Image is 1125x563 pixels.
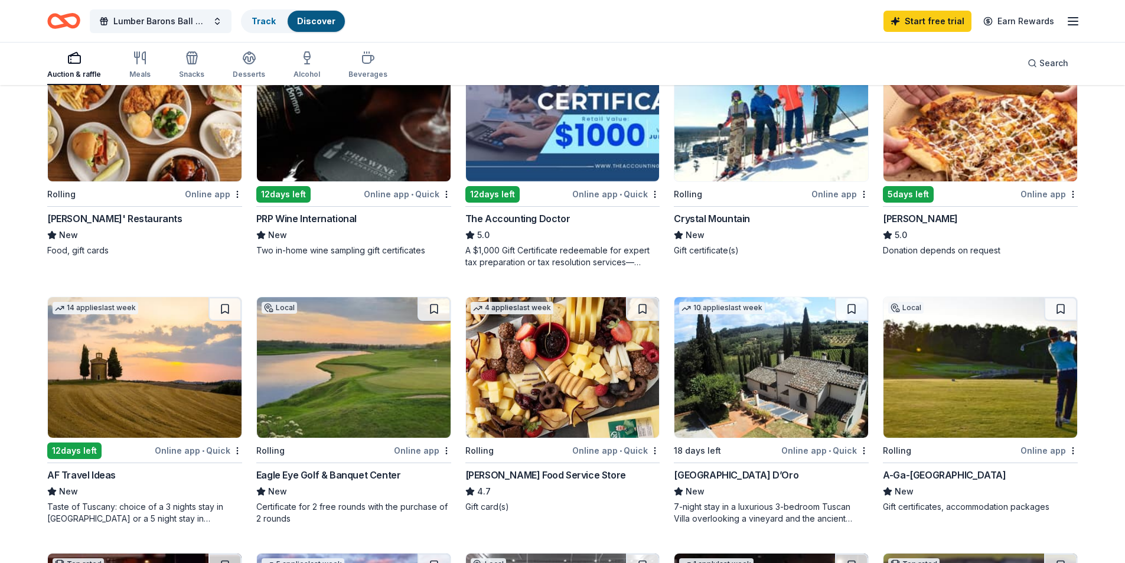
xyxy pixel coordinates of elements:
div: 5 days left [883,186,934,203]
div: Meals [129,70,151,79]
img: Image for Casey's [883,41,1077,181]
span: Search [1039,56,1068,70]
div: Taste of Tuscany: choice of a 3 nights stay in [GEOGRAPHIC_DATA] or a 5 night stay in [GEOGRAPHIC... [47,501,242,525]
a: Earn Rewards [976,11,1061,32]
div: AF Travel Ideas [47,468,116,482]
a: Track [252,16,276,26]
span: 5.0 [895,228,907,242]
span: Lumber Barons Ball Operation Victory Bash [113,14,208,28]
span: • [411,190,413,199]
button: Lumber Barons Ball Operation Victory Bash [90,9,231,33]
img: Image for Crystal Mountain [674,41,868,181]
div: 4 applies last week [471,302,553,314]
div: Online app Quick [155,443,242,458]
div: A $1,000 Gift Certificate redeemable for expert tax preparation or tax resolution services—recipi... [465,245,660,268]
div: PRP Wine International [256,211,357,226]
span: 4.7 [477,484,491,499]
div: Food, gift cards [47,245,242,256]
div: Online app Quick [572,443,660,458]
div: 12 days left [47,442,102,459]
div: Crystal Mountain [674,211,750,226]
span: New [59,228,78,242]
img: Image for AF Travel Ideas [48,297,242,438]
a: Image for Russ' RestaurantsLocalRollingOnline app[PERSON_NAME]' RestaurantsNewFood, gift cards [47,40,242,256]
div: Certificate for 2 free rounds with the purchase of 2 rounds [256,501,451,525]
img: Image for Villa Sogni D’Oro [674,297,868,438]
div: The Accounting Doctor [465,211,570,226]
a: Image for Gordon Food Service Store4 applieslast weekRollingOnline app•Quick[PERSON_NAME] Food Se... [465,297,660,513]
div: Rolling [674,187,702,201]
img: Image for A-Ga-Ming Golf Resort [883,297,1077,438]
a: Home [47,7,80,35]
a: Start free trial [883,11,971,32]
span: New [59,484,78,499]
div: Local [262,302,297,314]
a: Image for Casey'sTop rated2 applieslast week5days leftOnline app[PERSON_NAME]5.0Donation depends ... [883,40,1078,256]
div: Rolling [883,444,911,458]
img: Image for The Accounting Doctor [466,41,660,181]
div: Online app [185,187,242,201]
div: [PERSON_NAME] [883,211,958,226]
div: Gift certificate(s) [674,245,869,256]
a: Image for Eagle Eye Golf & Banquet CenterLocalRollingOnline appEagle Eye Golf & Banquet CenterNew... [256,297,451,525]
span: New [268,228,287,242]
button: TrackDiscover [241,9,346,33]
a: Image for The Accounting DoctorTop rated28 applieslast week12days leftOnline app•QuickThe Account... [465,40,660,268]
div: 10 applies last week [679,302,765,314]
span: • [619,446,622,455]
div: Online app [394,443,451,458]
div: Online app Quick [572,187,660,201]
div: Beverages [348,70,387,79]
img: Image for Russ' Restaurants [48,41,242,181]
div: Auction & raffle [47,70,101,79]
div: Gift card(s) [465,501,660,513]
span: • [829,446,831,455]
button: Search [1018,51,1078,75]
a: Discover [297,16,335,26]
a: Image for PRP Wine International22 applieslast week12days leftOnline app•QuickPRP Wine Internatio... [256,40,451,256]
div: [PERSON_NAME]' Restaurants [47,211,182,226]
div: Rolling [47,187,76,201]
button: Alcohol [294,46,320,85]
span: New [686,484,705,499]
div: Online app [1020,187,1078,201]
button: Beverages [348,46,387,85]
div: Desserts [233,70,265,79]
span: New [895,484,914,499]
div: Rolling [256,444,285,458]
div: Local [888,302,924,314]
a: Image for AF Travel Ideas14 applieslast week12days leftOnline app•QuickAF Travel IdeasNewTaste of... [47,297,242,525]
button: Snacks [179,46,204,85]
div: Online app [1020,443,1078,458]
span: New [268,484,287,499]
div: 7-night stay in a luxurious 3-bedroom Tuscan Villa overlooking a vineyard and the ancient walled ... [674,501,869,525]
div: Online app [811,187,869,201]
div: Two in-home wine sampling gift certificates [256,245,451,256]
button: Auction & raffle [47,46,101,85]
img: Image for PRP Wine International [257,41,451,181]
div: Donation depends on request [883,245,1078,256]
div: 12 days left [256,186,311,203]
span: 5.0 [477,228,490,242]
div: Rolling [465,444,494,458]
div: [GEOGRAPHIC_DATA] D’Oro [674,468,798,482]
a: Image for Villa Sogni D’Oro10 applieslast week18 days leftOnline app•Quick[GEOGRAPHIC_DATA] D’Oro... [674,297,869,525]
div: 14 applies last week [53,302,138,314]
a: Image for A-Ga-Ming Golf ResortLocalRollingOnline appA-Ga-[GEOGRAPHIC_DATA]NewGift certificates, ... [883,297,1078,513]
button: Meals [129,46,151,85]
img: Image for Eagle Eye Golf & Banquet Center [257,297,451,438]
div: Eagle Eye Golf & Banquet Center [256,468,401,482]
div: 12 days left [465,186,520,203]
div: Alcohol [294,70,320,79]
img: Image for Gordon Food Service Store [466,297,660,438]
div: Gift certificates, accommodation packages [883,501,1078,513]
div: [PERSON_NAME] Food Service Store [465,468,626,482]
button: Desserts [233,46,265,85]
span: • [202,446,204,455]
span: • [619,190,622,199]
div: Online app Quick [364,187,451,201]
span: New [686,228,705,242]
div: Snacks [179,70,204,79]
div: Online app Quick [781,443,869,458]
div: A-Ga-[GEOGRAPHIC_DATA] [883,468,1006,482]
